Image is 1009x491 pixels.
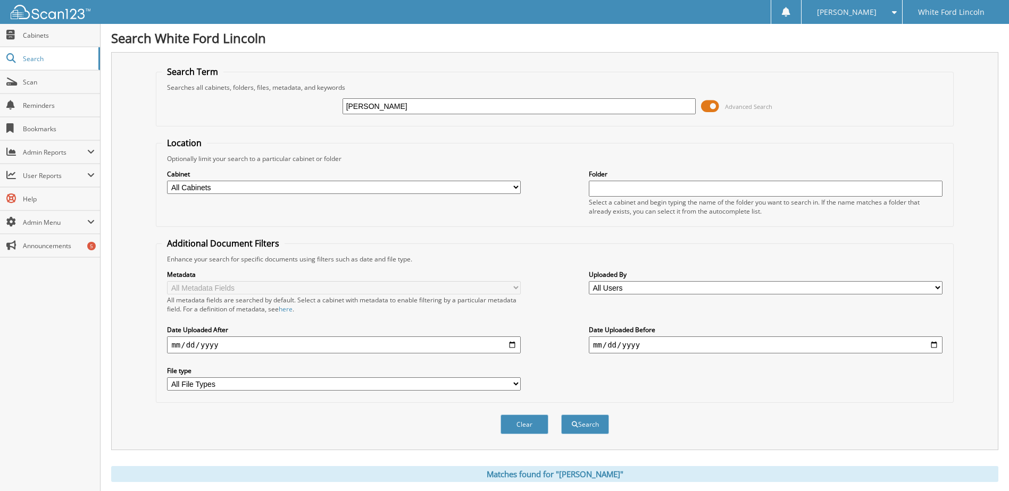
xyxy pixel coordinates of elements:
label: Metadata [167,270,521,279]
span: Help [23,194,95,204]
button: Clear [501,414,548,434]
div: Optionally limit your search to a particular cabinet or folder [162,154,947,163]
h1: Search White Ford Lincoln [111,29,998,47]
span: Bookmarks [23,124,95,133]
button: Search [561,414,609,434]
legend: Additional Document Filters [162,238,285,249]
span: User Reports [23,171,87,180]
span: Scan [23,78,95,87]
span: Admin Reports [23,148,87,157]
span: [PERSON_NAME] [817,9,877,15]
label: Cabinet [167,170,521,179]
span: Search [23,54,93,63]
div: 5 [87,242,96,250]
legend: Search Term [162,66,223,78]
input: end [589,336,943,353]
legend: Location [162,137,207,149]
label: Date Uploaded Before [589,325,943,334]
a: here [279,304,293,314]
label: Uploaded By [589,270,943,279]
div: Select a cabinet and begin typing the name of the folder you want to search in. If the name match... [589,198,943,216]
span: Announcements [23,241,95,250]
span: Cabinets [23,31,95,40]
span: Reminders [23,101,95,110]
div: Enhance your search for specific documents using filters such as date and file type. [162,255,947,264]
label: Folder [589,170,943,179]
label: File type [167,366,521,375]
input: start [167,336,521,353]
div: Matches found for "[PERSON_NAME]" [111,466,998,482]
div: Searches all cabinets, folders, files, metadata, and keywords [162,83,947,92]
span: Admin Menu [23,218,87,227]
img: scan123-logo-white.svg [11,5,90,19]
label: Date Uploaded After [167,325,521,334]
span: White Ford Lincoln [918,9,985,15]
span: Advanced Search [725,103,772,111]
div: All metadata fields are searched by default. Select a cabinet with metadata to enable filtering b... [167,295,521,314]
